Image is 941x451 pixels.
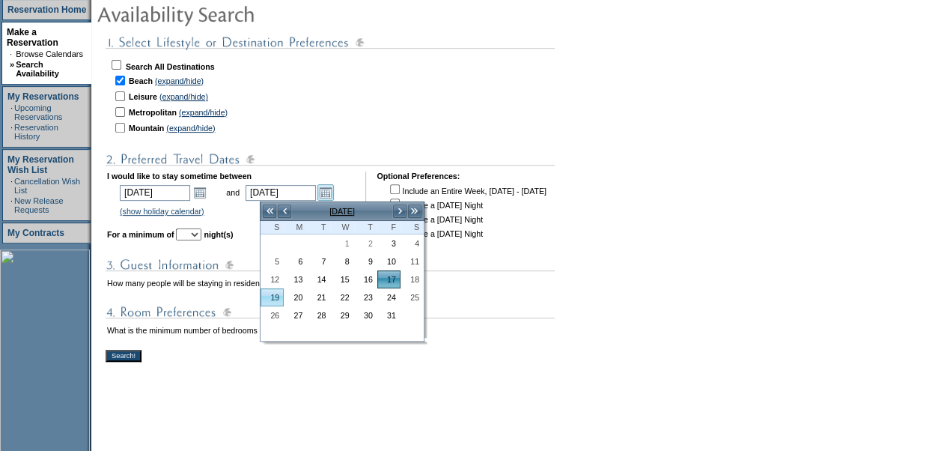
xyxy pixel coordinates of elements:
[401,253,423,270] a: 11
[355,238,377,249] span: 2
[10,49,14,58] td: ·
[284,307,306,324] a: 27
[261,288,284,306] td: Sunday, October 19, 2025
[7,154,74,175] a: My Reservation Wish List
[330,270,353,288] td: Wednesday, October 15, 2025
[16,60,59,78] a: Search Availability
[392,204,407,219] a: >
[354,306,377,324] td: Thursday, October 30, 2025
[10,123,13,141] td: ·
[354,270,377,288] td: Thursday, October 16, 2025
[355,289,377,306] a: 23
[7,27,58,48] a: Make a Reservation
[378,253,400,270] a: 10
[262,204,277,219] a: <<
[14,196,63,214] a: New Release Requests
[277,204,292,219] a: <
[378,289,400,306] a: 24
[401,221,424,234] th: Saturday
[261,307,283,324] a: 26
[107,324,370,336] td: What is the minimum number of bedrooms needed in the residence?
[401,271,423,288] a: 18
[16,49,83,58] a: Browse Calendars
[355,253,377,270] a: 9
[355,307,377,324] a: 30
[330,221,353,234] th: Wednesday
[284,288,307,306] td: Monday, October 20, 2025
[7,91,79,102] a: My Reservations
[284,289,306,306] a: 20
[120,207,204,216] a: (show holiday calendar)
[354,288,377,306] td: Thursday, October 23, 2025
[261,252,284,270] td: Sunday, October 05, 2025
[261,253,283,270] a: 5
[378,235,400,252] a: 3
[129,108,177,117] b: Metropolitan
[354,252,377,270] td: Thursday, October 09, 2025
[129,124,164,133] b: Mountain
[378,307,400,324] a: 31
[14,123,58,141] a: Reservation History
[292,203,392,220] td: [DATE]
[261,270,284,288] td: Sunday, October 12, 2025
[308,307,329,324] a: 28
[129,76,153,85] b: Beach
[378,271,400,288] a: 17
[284,221,307,234] th: Monday
[155,76,204,85] a: (expand/hide)
[377,234,401,252] td: Friday, October 03, 2025
[307,288,330,306] td: Tuesday, October 21, 2025
[330,288,353,306] td: Wednesday, October 22, 2025
[284,270,307,288] td: Monday, October 13, 2025
[224,182,242,203] td: and
[107,230,174,239] b: For a minimum of
[126,62,215,71] b: Search All Destinations
[14,177,80,195] a: Cancellation Wish List
[107,172,252,181] b: I would like to stay sometime between
[179,108,228,117] a: (expand/hide)
[377,221,401,234] th: Friday
[307,306,330,324] td: Tuesday, October 28, 2025
[284,253,306,270] a: 6
[7,4,86,15] a: Reservation Home
[407,204,422,219] a: >>
[308,289,329,306] a: 21
[261,306,284,324] td: Sunday, October 26, 2025
[261,271,283,288] a: 12
[10,177,13,195] td: ·
[330,306,353,324] td: Wednesday, October 29, 2025
[261,221,284,234] th: Sunday
[317,184,334,201] a: Open the calendar popup.
[261,289,283,306] a: 19
[401,289,423,306] a: 25
[355,271,377,288] a: 16
[166,124,215,133] a: (expand/hide)
[377,288,401,306] td: Friday, October 24, 2025
[307,221,330,234] th: Tuesday
[159,92,208,101] a: (expand/hide)
[307,270,330,288] td: Tuesday, October 14, 2025
[401,234,424,252] td: Saturday, October 04, 2025
[7,228,64,238] a: My Contracts
[284,306,307,324] td: Monday, October 27, 2025
[204,230,233,239] b: night(s)
[331,289,353,306] a: 22
[377,270,401,288] td: Friday, October 17, 2025
[308,253,329,270] a: 7
[106,350,141,362] input: Search!
[401,288,424,306] td: Saturday, October 25, 2025
[330,252,353,270] td: Wednesday, October 08, 2025
[284,271,306,288] a: 13
[331,253,353,270] a: 8
[192,184,208,201] a: Open the calendar popup.
[354,221,377,234] th: Thursday
[284,252,307,270] td: Monday, October 06, 2025
[107,277,303,289] td: How many people will be staying in residence?
[401,270,424,288] td: Saturday, October 18, 2025
[10,103,13,121] td: ·
[308,271,329,288] a: 14
[14,103,62,121] a: Upcoming Reservations
[331,307,353,324] a: 29
[331,238,353,249] span: 1
[331,271,353,288] a: 15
